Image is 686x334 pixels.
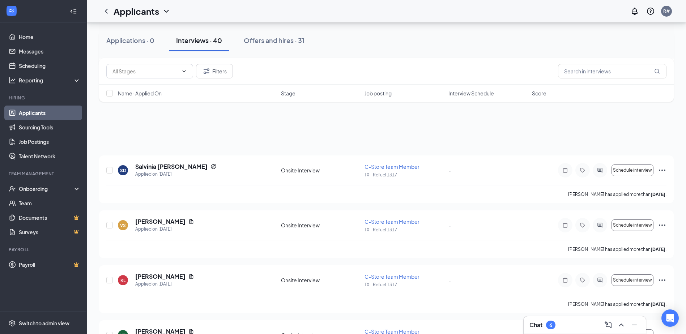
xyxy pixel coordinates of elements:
div: KL [120,277,125,283]
div: Applied on [DATE] [135,226,194,233]
svg: Note [561,222,570,228]
p: [PERSON_NAME] has applied more than . [568,301,666,307]
span: - [448,222,451,228]
div: Onsite Interview [281,222,360,229]
p: TX - Refuel 1317 [365,227,444,233]
svg: Filter [202,67,211,76]
div: Offers and hires · 31 [244,36,304,45]
div: Team Management [9,171,79,177]
span: Schedule interview [613,223,652,228]
button: ChevronUp [615,319,627,331]
input: All Stages [112,67,178,75]
button: Filter Filters [196,64,233,78]
svg: ActiveChat [596,277,604,283]
div: Onsite Interview [281,167,360,174]
div: VS [120,222,126,228]
input: Search in interviews [558,64,666,78]
a: SurveysCrown [19,225,81,239]
svg: Document [188,274,194,279]
svg: Ellipses [658,166,666,175]
svg: WorkstreamLogo [8,7,15,14]
p: [PERSON_NAME] has applied more than . [568,191,666,197]
div: R# [663,8,670,14]
button: Schedule interview [612,274,653,286]
a: Sourcing Tools [19,120,81,134]
svg: ChevronDown [181,68,187,74]
span: Schedule interview [613,168,652,173]
span: Interview Schedule [448,90,494,97]
svg: ChevronUp [617,321,626,329]
svg: Note [561,167,570,173]
svg: ChevronDown [162,7,171,16]
svg: Ellipses [658,276,666,284]
div: Applications · 0 [106,36,154,45]
h5: Salvinia [PERSON_NAME] [135,163,208,171]
span: - [448,167,451,174]
div: Onboarding [19,185,74,192]
button: ComposeMessage [602,319,614,331]
svg: QuestionInfo [646,7,655,16]
span: C-Store Team Member [365,163,419,170]
b: [DATE] [651,192,665,197]
h1: Applicants [114,5,159,17]
div: Hiring [9,95,79,101]
b: [DATE] [651,301,665,307]
span: C-Store Team Member [365,273,419,280]
span: C-Store Team Member [365,218,419,225]
svg: ActiveChat [596,222,604,228]
a: PayrollCrown [19,257,81,272]
span: Stage [281,90,295,97]
a: Applicants [19,106,81,120]
button: Schedule interview [612,164,653,176]
svg: Note [561,277,570,283]
a: Messages [19,44,81,59]
p: TX - Refuel 1317 [365,172,444,178]
b: [DATE] [651,247,665,252]
svg: ActiveChat [596,167,604,173]
span: Name · Applied On [118,90,162,97]
svg: Notifications [630,7,639,16]
span: - [448,277,451,283]
a: Team [19,196,81,210]
a: Talent Network [19,149,81,163]
svg: Ellipses [658,221,666,230]
div: Payroll [9,247,79,253]
span: Score [532,90,546,97]
svg: Tag [578,222,587,228]
div: Onsite Interview [281,277,360,284]
p: [PERSON_NAME] has applied more than . [568,246,666,252]
svg: MagnifyingGlass [654,68,660,74]
h5: [PERSON_NAME] [135,218,186,226]
div: Switch to admin view [19,320,69,327]
div: Applied on [DATE] [135,281,194,288]
svg: Reapply [210,164,216,170]
svg: Document [188,219,194,224]
div: Open Intercom Messenger [661,309,679,327]
button: Schedule interview [612,219,653,231]
div: Reporting [19,77,81,84]
a: Scheduling [19,59,81,73]
a: Home [19,30,81,44]
svg: Collapse [70,8,77,15]
svg: Minimize [630,321,639,329]
span: Schedule interview [613,278,652,283]
a: DocumentsCrown [19,210,81,225]
div: Interviews · 40 [176,36,222,45]
svg: Tag [578,277,587,283]
svg: Tag [578,167,587,173]
svg: ComposeMessage [604,321,613,329]
div: 6 [549,322,552,328]
a: Job Postings [19,134,81,149]
p: TX - Refuel 1317 [365,282,444,288]
button: Minimize [629,319,640,331]
h3: Chat [529,321,542,329]
div: SD [120,167,126,174]
svg: Settings [9,320,16,327]
svg: UserCheck [9,185,16,192]
span: Job posting [365,90,392,97]
div: Applied on [DATE] [135,171,216,178]
svg: ChevronLeft [102,7,111,16]
svg: Analysis [9,77,16,84]
h5: [PERSON_NAME] [135,273,186,281]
